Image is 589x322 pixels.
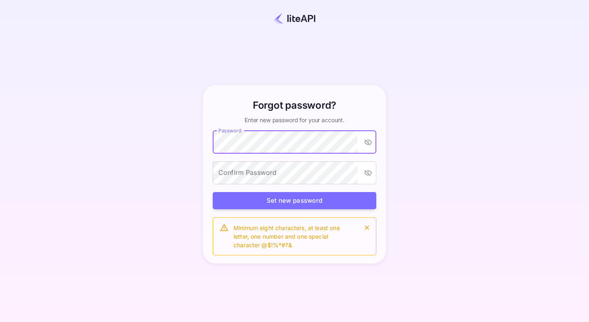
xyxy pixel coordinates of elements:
[218,127,241,134] label: Password
[273,13,316,24] img: liteapi
[361,165,375,180] button: toggle password visibility
[253,98,336,113] h6: Forgot password?
[361,222,373,233] button: close
[361,135,375,150] button: toggle password visibility
[234,220,355,253] div: Minimum eight characters, at least one letter, one number and one special character @$!%*#?&
[213,192,376,210] button: Set new password
[245,116,344,124] p: Enter new password for your account.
